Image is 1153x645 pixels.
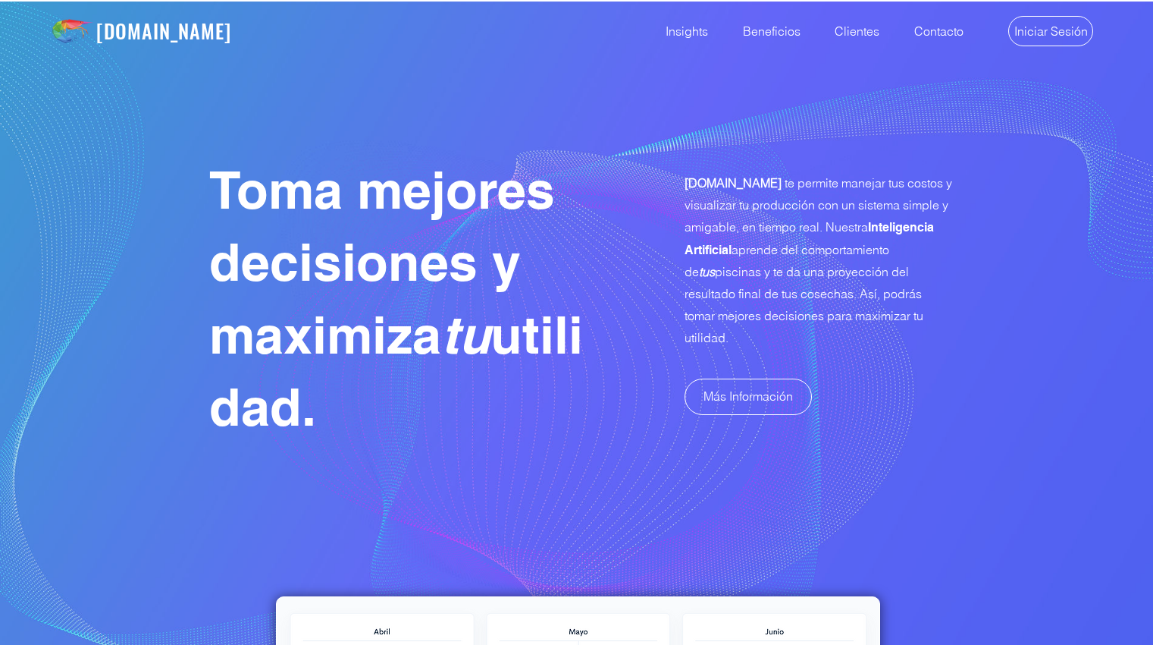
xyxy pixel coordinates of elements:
span: Más Información [703,388,793,404]
span: te permite manejar tus costos y visualizar tu producción con un sistema simple y amigable, en tie... [685,175,952,345]
span: tus [699,264,715,279]
span: Iniciar Sesión [1014,23,1088,39]
p: Clientes [827,1,887,61]
a: Beneficios [719,1,812,61]
p: Beneficios [735,1,808,61]
a: Clientes [812,1,891,61]
a: Más Información [685,379,812,415]
a: Iniciar Sesión [1008,16,1093,46]
span: [DOMAIN_NAME] [685,175,782,190]
span: Toma mejores decisiones y maximiza utilidad. [209,159,583,438]
span: tu [441,304,490,366]
a: Insights [641,1,719,61]
p: Insights [658,1,716,61]
a: [DOMAIN_NAME] [96,16,232,46]
a: Contacto [891,1,975,61]
nav: Site [641,1,975,61]
p: Contacto [907,1,971,61]
span: Inteligencia Artificial [685,220,934,257]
